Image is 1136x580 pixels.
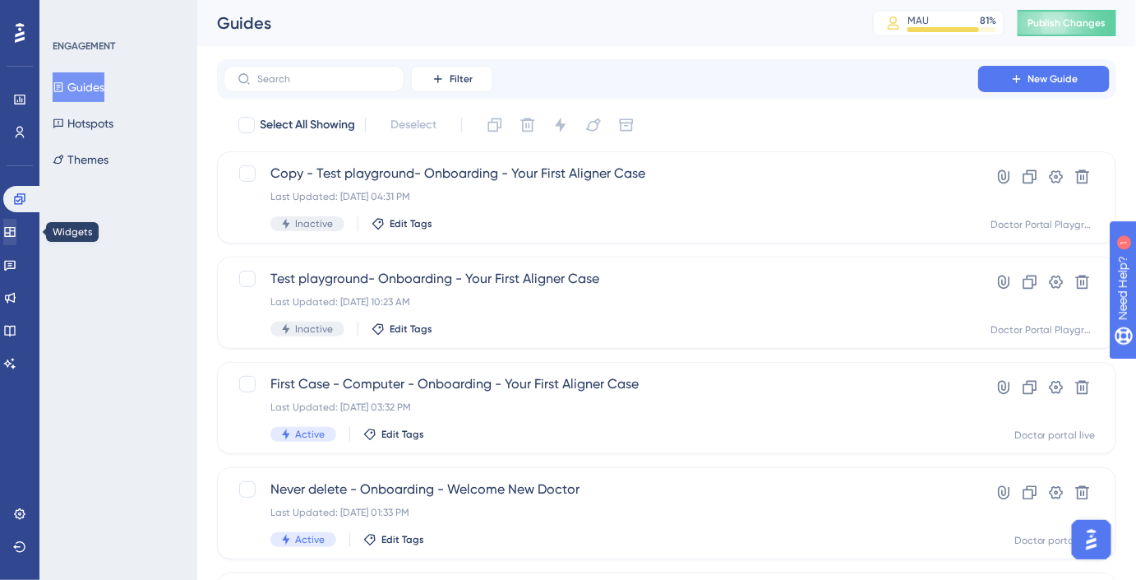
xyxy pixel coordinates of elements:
[390,217,432,230] span: Edit Tags
[978,66,1110,92] button: New Guide
[1014,534,1096,547] div: Doctor portal live
[270,164,931,183] span: Copy - Test playground- Onboarding - Your First Aligner Case
[270,480,931,499] span: Never delete - Onboarding - Welcome New Doctor
[270,506,931,519] div: Last Updated: [DATE] 01:33 PM
[295,533,325,546] span: Active
[411,66,493,92] button: Filter
[53,72,104,102] button: Guides
[270,401,931,414] div: Last Updated: [DATE] 03:32 PM
[372,217,432,230] button: Edit Tags
[295,322,333,336] span: Inactive
[114,8,119,21] div: 1
[980,14,996,27] div: 81 %
[1018,10,1116,36] button: Publish Changes
[39,4,103,24] span: Need Help?
[270,295,931,309] div: Last Updated: [DATE] 10:23 AM
[53,39,115,53] div: ENGAGEMENT
[390,322,432,336] span: Edit Tags
[991,218,1096,231] div: Doctor Portal Playground
[295,217,333,230] span: Inactive
[390,115,436,135] span: Deselect
[53,145,109,174] button: Themes
[217,12,832,35] div: Guides
[53,109,113,138] button: Hotspots
[270,269,931,289] span: Test playground- Onboarding - Your First Aligner Case
[1014,429,1096,442] div: Doctor portal live
[381,533,424,546] span: Edit Tags
[381,428,424,441] span: Edit Tags
[450,72,473,86] span: Filter
[260,115,355,135] span: Select All Showing
[363,533,424,546] button: Edit Tags
[1028,72,1078,86] span: New Guide
[257,73,390,85] input: Search
[376,110,451,140] button: Deselect
[907,14,929,27] div: MAU
[363,428,424,441] button: Edit Tags
[1067,515,1116,564] iframe: UserGuiding AI Assistant Launcher
[270,374,931,394] span: First Case - Computer - Onboarding - Your First Aligner Case
[270,190,931,203] div: Last Updated: [DATE] 04:31 PM
[295,428,325,441] span: Active
[991,323,1096,336] div: Doctor Portal Playground
[372,322,432,336] button: Edit Tags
